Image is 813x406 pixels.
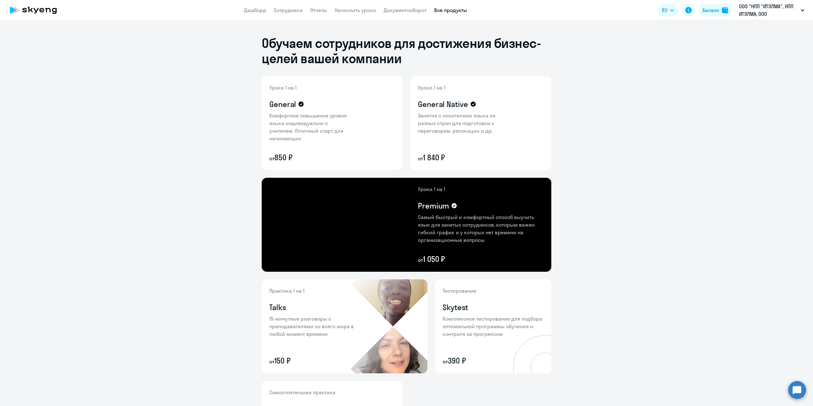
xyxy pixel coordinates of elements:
[418,257,423,263] small: от
[418,201,449,211] h4: Premium
[269,315,358,338] p: 15-минутные разговоры с преподавателями со всего мира в любой момент времени
[443,287,544,295] p: Тестирование
[269,389,352,396] p: Самостоятельная практика
[739,3,798,18] p: ООО "НПП "ИТЭЛМА", НПП ИТЭЛМА, ООО
[335,7,376,13] a: Начислить уроки
[274,7,303,13] a: Сотрудники
[443,358,448,365] small: от
[269,112,352,142] p: Комфортное повышение уровня языка индивидуально с учителем. Отличный старт для начинающих
[443,356,544,366] p: 390 ₽
[269,152,352,163] p: 850 ₽
[722,7,728,13] img: balance
[434,7,467,13] a: Все продукты
[662,6,668,14] span: RU
[269,358,274,365] small: от
[351,279,427,373] img: talks-bg.png
[384,7,427,13] a: Документооборот
[269,287,358,295] p: Практика 1 на 1
[410,76,510,170] img: general-native-content-bg.png
[657,4,678,17] button: RU
[269,356,358,366] p: 150 ₽
[418,213,544,244] p: Самый быстрый и комфортный способ выучить язык для занятых сотрудников, которым важен гибкий граф...
[443,302,468,312] h4: Skytest
[310,7,327,13] a: Отчеты
[418,254,544,264] p: 1 050 ₽
[262,36,551,66] h1: Обучаем сотрудников для достижения бизнес-целей вашей компании
[418,152,501,163] p: 1 840 ₽
[269,155,274,162] small: от
[418,84,501,91] p: Уроки 1 на 1
[244,7,266,13] a: Дашборд
[262,76,357,170] img: general-content-bg.png
[418,185,544,193] p: Уроки 1 на 1
[418,155,423,162] small: от
[443,315,544,338] p: Комплексное тестирование для подбора оптимальной программы обучения и контроля за прогрессом
[418,99,468,109] h4: General Native
[330,178,551,272] img: premium-content-bg.png
[702,6,719,14] div: Баланс
[418,112,501,135] p: Занятия с носителями языка из разных стран для подготовки к переговорам, релокации и др.
[736,3,808,18] button: ООО "НПП "ИТЭЛМА", НПП ИТЭЛМА, ООО
[269,84,352,91] p: Уроки 1 на 1
[269,99,296,109] h4: General
[269,302,286,312] h4: Talks
[699,4,732,17] button: Балансbalance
